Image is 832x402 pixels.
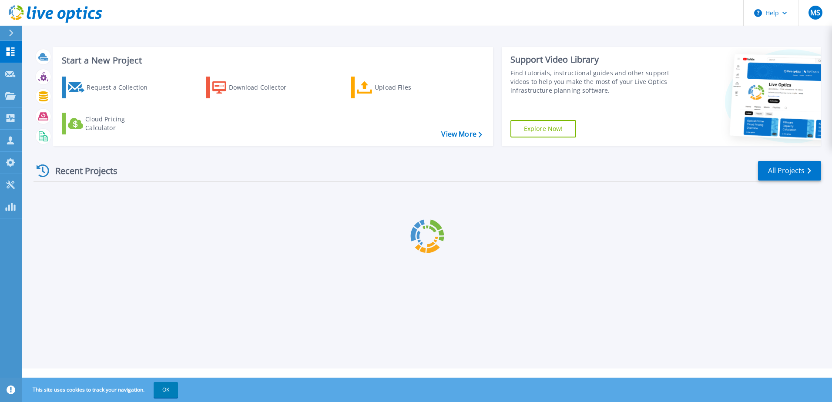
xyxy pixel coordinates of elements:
[510,120,577,137] a: Explore Now!
[24,382,178,398] span: This site uses cookies to track your navigation.
[87,79,156,96] div: Request a Collection
[34,160,129,181] div: Recent Projects
[810,9,820,16] span: MS
[510,54,673,65] div: Support Video Library
[154,382,178,398] button: OK
[758,161,821,181] a: All Projects
[85,115,155,132] div: Cloud Pricing Calculator
[351,77,448,98] a: Upload Files
[441,130,482,138] a: View More
[206,77,303,98] a: Download Collector
[229,79,299,96] div: Download Collector
[375,79,444,96] div: Upload Files
[510,69,673,95] div: Find tutorials, instructional guides and other support videos to help you make the most of your L...
[62,113,159,134] a: Cloud Pricing Calculator
[62,77,159,98] a: Request a Collection
[62,56,482,65] h3: Start a New Project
